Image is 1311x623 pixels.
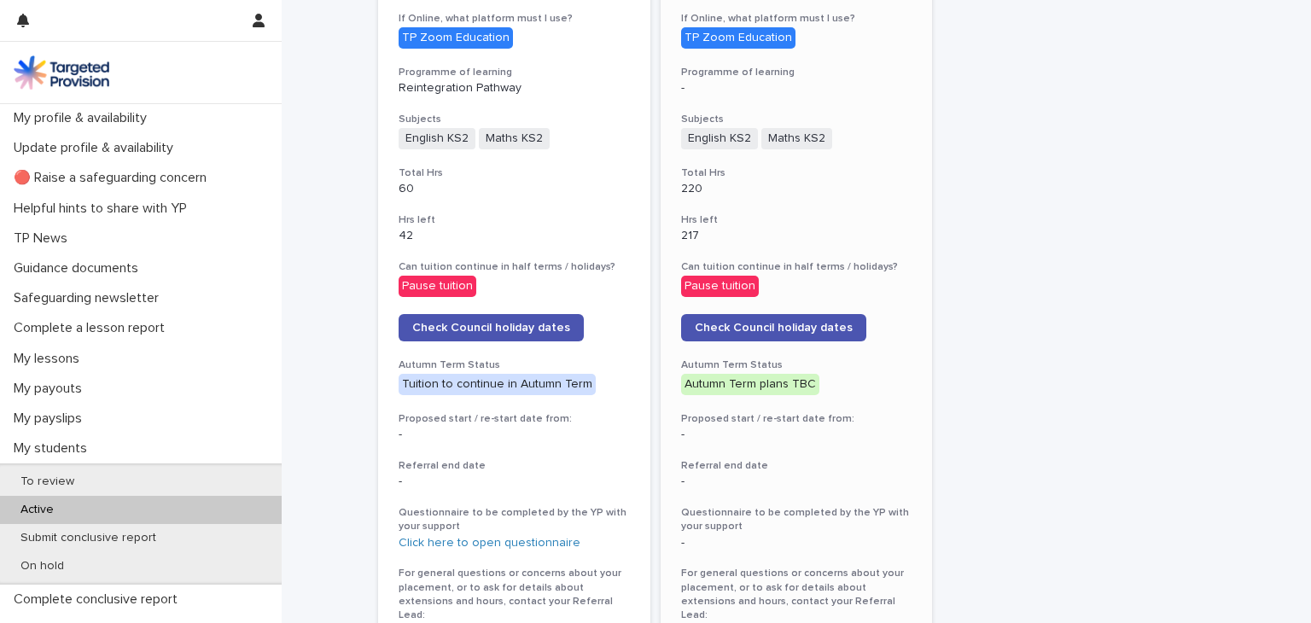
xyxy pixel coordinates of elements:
[399,12,630,26] h3: If Online, what platform must I use?
[7,201,201,217] p: Helpful hints to share with YP
[681,428,912,442] p: -
[7,559,78,574] p: On hold
[7,170,220,186] p: 🔴 Raise a safeguarding concern
[681,459,912,473] h3: Referral end date
[7,351,93,367] p: My lessons
[412,322,570,334] span: Check Council holiday dates
[681,374,819,395] div: Autumn Term plans TBC
[399,113,630,126] h3: Subjects
[7,475,88,489] p: To review
[7,290,172,306] p: Safeguarding newsletter
[7,381,96,397] p: My payouts
[7,591,191,608] p: Complete conclusive report
[399,128,475,149] span: English KS2
[681,81,912,96] p: -
[681,567,912,622] h3: For general questions or concerns about your placement, or to ask for details about extensions an...
[399,428,630,442] p: -
[7,140,187,156] p: Update profile & availability
[399,182,630,196] p: 60
[14,55,109,90] img: M5nRWzHhSzIhMunXDL62
[681,229,912,243] p: 217
[7,531,170,545] p: Submit conclusive report
[479,128,550,149] span: Maths KS2
[7,110,160,126] p: My profile & availability
[7,503,67,517] p: Active
[399,260,630,274] h3: Can tuition continue in half terms / holidays?
[7,230,81,247] p: TP News
[399,229,630,243] p: 42
[681,536,912,550] p: -
[681,27,795,49] div: TP Zoom Education
[399,537,580,549] a: Click here to open questionnaire
[7,440,101,457] p: My students
[7,260,152,277] p: Guidance documents
[7,320,178,336] p: Complete a lesson report
[399,459,630,473] h3: Referral end date
[399,358,630,372] h3: Autumn Term Status
[7,410,96,427] p: My payslips
[399,166,630,180] h3: Total Hrs
[399,27,513,49] div: TP Zoom Education
[681,113,912,126] h3: Subjects
[399,81,630,96] p: Reintegration Pathway
[681,12,912,26] h3: If Online, what platform must I use?
[681,358,912,372] h3: Autumn Term Status
[681,314,866,341] a: Check Council holiday dates
[399,213,630,227] h3: Hrs left
[681,276,759,297] div: Pause tuition
[681,475,912,489] p: -
[399,276,476,297] div: Pause tuition
[399,314,584,341] a: Check Council holiday dates
[681,66,912,79] h3: Programme of learning
[681,128,758,149] span: English KS2
[695,322,853,334] span: Check Council holiday dates
[681,506,912,533] h3: Questionnaire to be completed by the YP with your support
[681,182,912,196] p: 220
[399,475,630,489] p: -
[399,567,630,622] h3: For general questions or concerns about your placement, or to ask for details about extensions an...
[399,374,596,395] div: Tuition to continue in Autumn Term
[681,213,912,227] h3: Hrs left
[399,66,630,79] h3: Programme of learning
[681,260,912,274] h3: Can tuition continue in half terms / holidays?
[399,506,630,533] h3: Questionnaire to be completed by the YP with your support
[761,128,832,149] span: Maths KS2
[399,412,630,426] h3: Proposed start / re-start date from:
[681,166,912,180] h3: Total Hrs
[681,412,912,426] h3: Proposed start / re-start date from:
